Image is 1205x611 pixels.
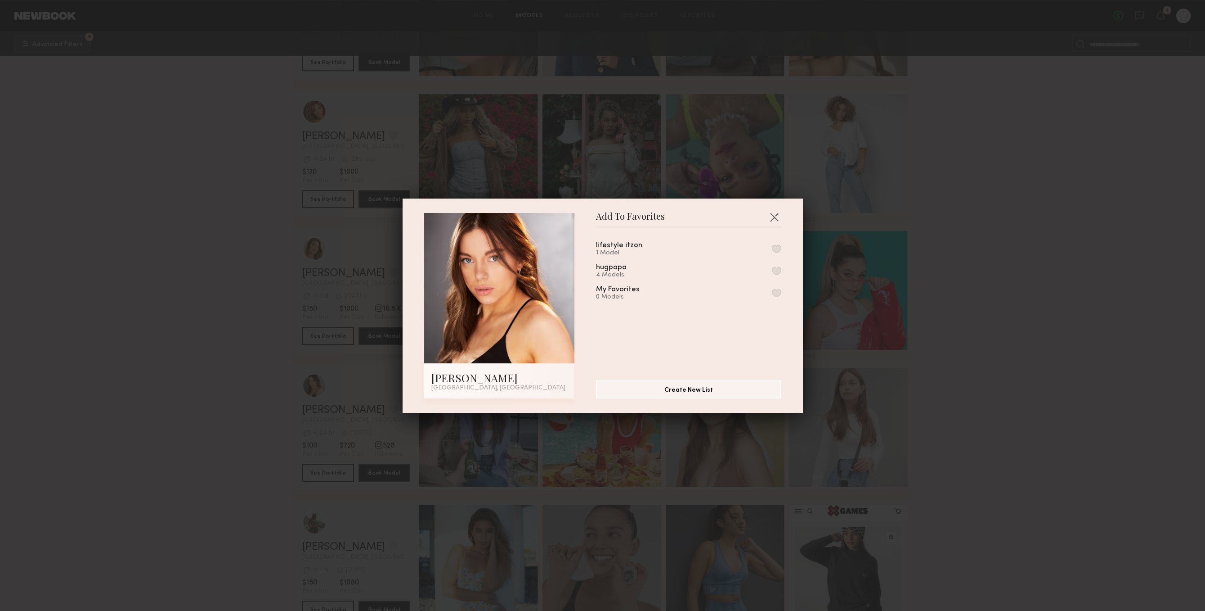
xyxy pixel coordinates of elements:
[767,210,781,224] button: Close
[431,371,567,385] div: [PERSON_NAME]
[596,264,627,272] div: hugpapa
[596,249,664,257] div: 1 Model
[596,213,665,226] span: Add To Favorites
[596,286,640,294] div: My Favorites
[431,385,567,391] div: [GEOGRAPHIC_DATA], [GEOGRAPHIC_DATA]
[596,272,648,279] div: 4 Models
[596,294,661,301] div: 0 Models
[596,380,781,398] button: Create New List
[596,242,642,249] div: lifestyle itzon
